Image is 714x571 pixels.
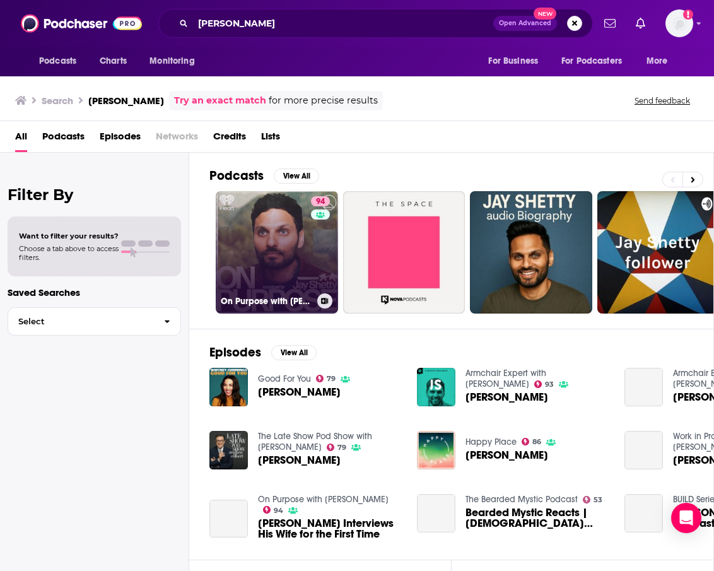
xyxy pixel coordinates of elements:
span: 86 [532,439,541,445]
a: Happy Place [465,437,517,447]
a: Jay Shetty [624,368,663,406]
span: New [534,8,556,20]
h2: Filter By [8,185,181,204]
h2: Podcasts [209,168,264,184]
img: Podchaser - Follow, Share and Rate Podcasts [21,11,142,35]
span: Logged in as shcarlos [665,9,693,37]
span: Open Advanced [499,20,551,26]
a: Armchair Expert with Dax Shepard [465,368,546,389]
span: for more precise results [269,93,378,108]
span: 94 [274,508,283,514]
a: Good For You [258,374,311,384]
span: For Podcasters [561,52,622,70]
svg: Add a profile image [683,9,693,20]
a: 94On Purpose with [PERSON_NAME] [216,191,338,314]
img: Jay Shetty [209,368,248,406]
button: View All [271,345,317,360]
a: Jay Shetty Interviews His Wife for the First Time [209,500,248,538]
a: All [15,126,27,152]
img: Jay Shetty [417,368,455,406]
h3: [PERSON_NAME] [88,95,164,107]
div: Open Intercom Messenger [671,503,701,533]
button: open menu [141,49,211,73]
a: 94 [311,196,330,206]
button: Open AdvancedNew [493,16,557,31]
a: Bearded Mystic Reacts | Hindu Dissects the 'Vedic' Jay Shetty Expose | Jay Shetty [465,507,609,529]
a: Charts [91,49,134,73]
a: Credits [213,126,246,152]
h2: Episodes [209,344,261,360]
a: 79 [316,375,336,382]
button: open menu [479,49,554,73]
a: Lists [261,126,280,152]
button: open menu [553,49,640,73]
button: Show profile menu [665,9,693,37]
a: Show notifications dropdown [599,13,621,34]
span: 94 [316,196,325,208]
span: [PERSON_NAME] [465,450,548,461]
input: Search podcasts, credits, & more... [193,13,493,33]
a: 53 [583,496,603,503]
img: Jay Shetty [209,431,248,469]
a: 94 [263,506,284,514]
span: For Business [488,52,538,70]
a: PodcastsView All [209,168,319,184]
a: Show notifications dropdown [631,13,650,34]
a: Bearded Mystic Reacts | Hindu Dissects the 'Vedic' Jay Shetty Expose | Jay Shetty [417,494,455,533]
span: More [647,52,668,70]
h3: On Purpose with [PERSON_NAME] [221,296,312,307]
span: Networks [156,126,198,152]
img: Jay Shetty [417,431,455,469]
a: Try an exact match [174,93,266,108]
button: Select [8,307,181,336]
a: Episodes [100,126,141,152]
a: Jay Shetty [258,455,341,466]
span: 53 [594,497,602,503]
span: Monitoring [149,52,194,70]
a: EpisodesView All [209,344,317,360]
span: Podcasts [39,52,76,70]
a: Jay Shetty [465,450,548,461]
span: Charts [100,52,127,70]
span: [PERSON_NAME] [258,455,341,466]
p: Saved Searches [8,286,181,298]
button: View All [274,168,319,184]
img: User Profile [665,9,693,37]
a: Jay Shetty [624,431,663,469]
span: 79 [337,445,346,450]
a: Podcasts [42,126,85,152]
span: Select [8,317,154,326]
span: [PERSON_NAME] [258,387,341,397]
span: Bearded Mystic Reacts | [DEMOGRAPHIC_DATA] Dissects the '[DEMOGRAPHIC_DATA]' [PERSON_NAME] Expose... [465,507,609,529]
a: On Purpose with Jay Shetty [258,494,389,505]
h3: Search [42,95,73,107]
a: 93 [534,380,554,388]
a: Jay Shetty On His Podcast, "On Purpose with Jay Shetty" [624,494,663,533]
span: 79 [327,376,336,382]
a: The Bearded Mystic Podcast [465,494,578,505]
a: Jay Shetty [258,387,341,397]
span: [PERSON_NAME] [465,392,548,403]
a: The Late Show Pod Show with Stephen Colbert [258,431,372,452]
a: 86 [522,438,542,445]
span: Want to filter your results? [19,232,119,240]
button: open menu [638,49,684,73]
span: [PERSON_NAME] Interviews His Wife for the First Time [258,518,402,539]
a: Jay Shetty Interviews His Wife for the First Time [258,518,402,539]
div: Search podcasts, credits, & more... [158,9,593,38]
span: Choose a tab above to access filters. [19,244,119,262]
button: Send feedback [631,95,694,106]
a: 79 [327,444,347,451]
a: Jay Shetty [465,392,548,403]
span: 93 [545,382,554,387]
